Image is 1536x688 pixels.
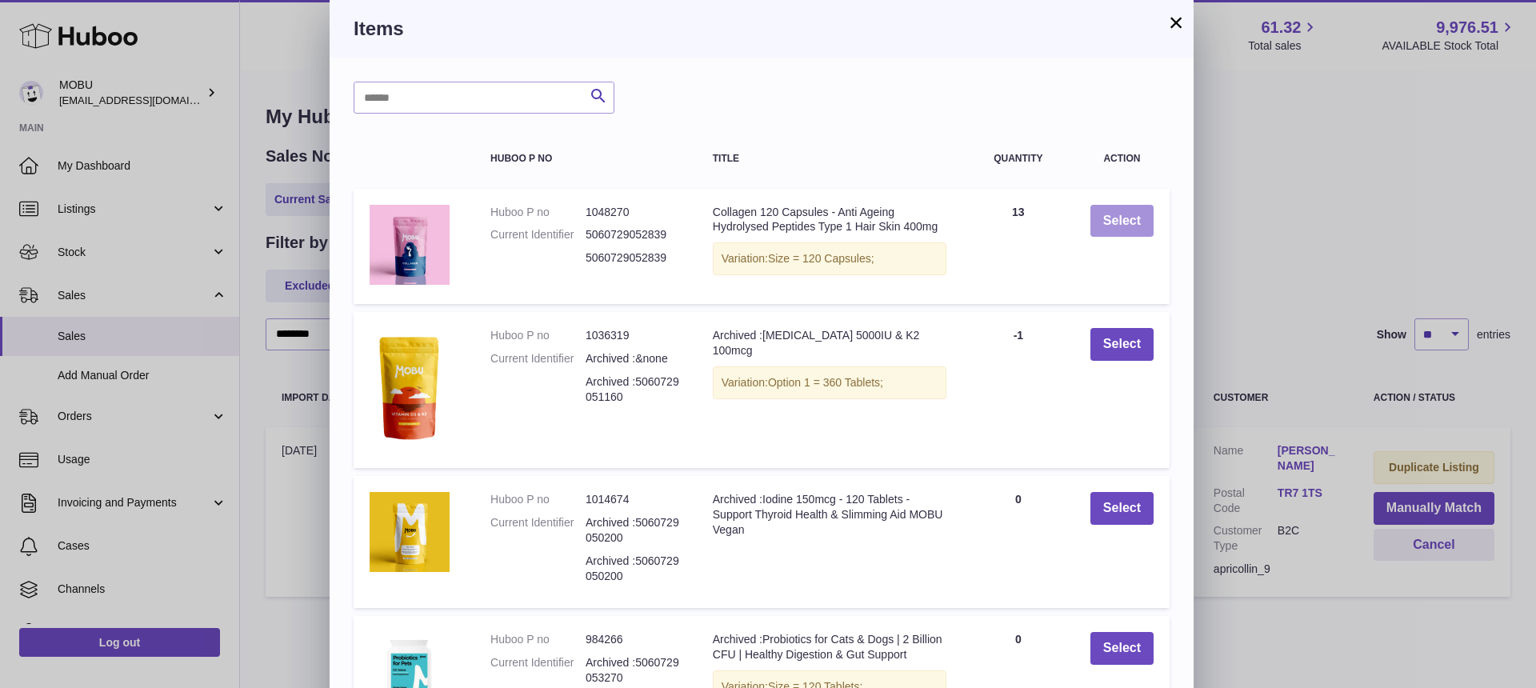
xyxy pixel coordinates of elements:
[1090,632,1154,665] button: Select
[1090,492,1154,525] button: Select
[1074,138,1170,180] th: Action
[586,515,681,546] dd: Archived :5060729050200
[586,205,681,220] dd: 1048270
[474,138,697,180] th: Huboo P no
[490,492,586,507] dt: Huboo P no
[490,632,586,647] dt: Huboo P no
[490,205,586,220] dt: Huboo P no
[586,554,681,584] dd: Archived :5060729050200
[713,492,946,538] div: Archived :Iodine 150mcg - 120 Tablets - Support Thyroid Health & Slimming Aid MOBU Vegan
[697,138,962,180] th: Title
[354,16,1170,42] h3: Items
[962,476,1074,607] td: 0
[962,189,1074,305] td: 13
[768,252,874,265] span: Size = 120 Capsules;
[586,492,681,507] dd: 1014674
[768,376,883,389] span: Option 1 = 360 Tablets;
[713,632,946,662] div: Archived :Probiotics for Cats & Dogs | 2 Billion CFU | Healthy Digestion & Gut Support
[962,312,1074,468] td: -1
[1166,13,1186,32] button: ×
[490,227,586,242] dt: Current Identifier
[586,632,681,647] dd: 984266
[1090,328,1154,361] button: Select
[586,250,681,266] dd: 5060729052839
[713,242,946,275] div: Variation:
[586,655,681,686] dd: Archived :5060729053270
[713,205,946,235] div: Collagen 120 Capsules - Anti Ageing Hydrolysed Peptides Type 1 Hair Skin 400mg
[586,328,681,343] dd: 1036319
[586,374,681,405] dd: Archived :5060729051160
[713,366,946,399] div: Variation:
[1090,205,1154,238] button: Select
[586,351,681,366] dd: Archived :&none
[370,328,450,448] img: Archived :Vitamin D3 5000IU & K2 100mcg
[490,515,586,546] dt: Current Identifier
[490,328,586,343] dt: Huboo P no
[962,138,1074,180] th: Quantity
[713,328,946,358] div: Archived :[MEDICAL_DATA] 5000IU & K2 100mcg
[370,205,450,285] img: Collagen 120 Capsules - Anti Ageing Hydrolysed Peptides Type 1 Hair Skin 400mg
[490,351,586,366] dt: Current Identifier
[370,492,450,572] img: Archived :Iodine 150mcg - 120 Tablets - Support Thyroid Health & Slimming Aid MOBU Vegan
[490,655,586,686] dt: Current Identifier
[586,227,681,242] dd: 5060729052839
